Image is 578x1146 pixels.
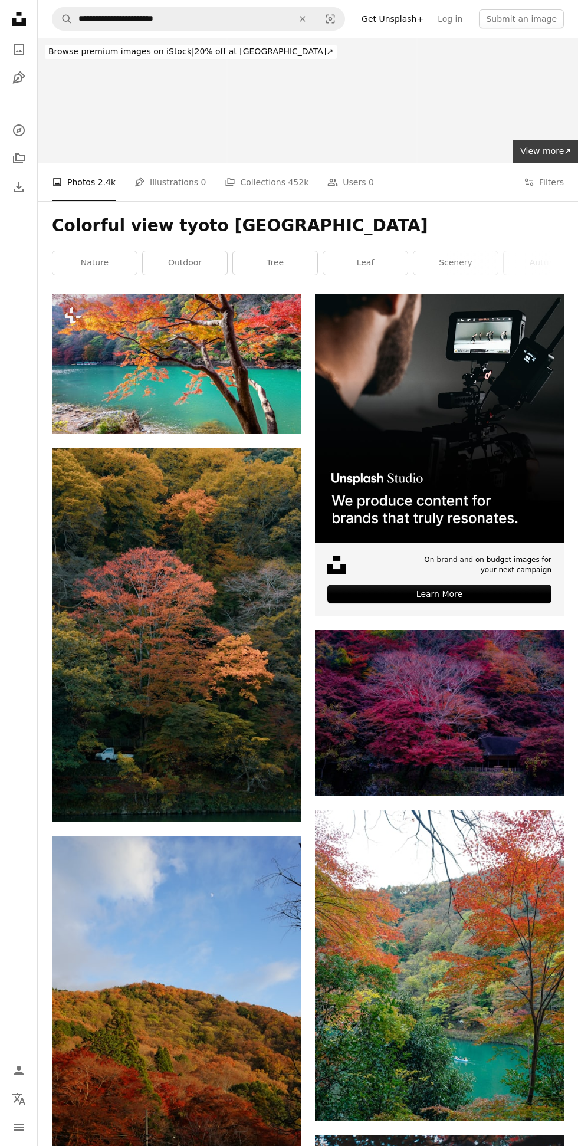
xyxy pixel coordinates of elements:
[524,163,564,201] button: Filters
[225,163,308,201] a: Collections 452k
[520,146,571,156] span: View more ↗
[315,810,564,1121] img: green water and golden leaves
[233,251,317,275] a: tree
[7,175,31,199] a: Download History
[327,556,346,574] img: file-1631678316303-ed18b8b5cb9cimage
[52,251,137,275] a: nature
[316,8,344,30] button: Visual search
[323,251,408,275] a: leaf
[513,140,578,163] a: View more↗
[7,66,31,90] a: Illustrations
[413,251,498,275] a: scenery
[7,147,31,170] a: Collections
[52,215,564,237] h1: Colorful view tyoto [GEOGRAPHIC_DATA]
[431,9,469,28] a: Log in
[143,251,227,275] a: outdoor
[52,7,345,31] form: Find visuals sitewide
[315,294,564,543] img: file-1715652217532-464736461acbimage
[52,8,73,30] button: Search Unsplash
[48,47,333,56] span: 20% off at [GEOGRAPHIC_DATA] ↗
[38,38,344,66] a: Browse premium images on iStock|20% off at [GEOGRAPHIC_DATA]↗
[201,176,206,189] span: 0
[479,9,564,28] button: Submit an image
[369,176,374,189] span: 0
[327,585,551,603] div: Learn More
[327,163,374,201] a: Users 0
[7,119,31,142] a: Explore
[48,47,194,56] span: Browse premium images on iStock |
[7,1115,31,1139] button: Menu
[7,38,31,61] a: Photos
[290,8,316,30] button: Clear
[52,359,301,369] a: Arashiyama in autumn season along the river in Kyoto, Japan.
[134,163,206,201] a: Illustrations 0
[315,960,564,970] a: green water and golden leaves
[52,1017,301,1027] a: Autumn foliage covers a beautiful mountain landscape.
[52,294,301,434] img: Arashiyama in autumn season along the river in Kyoto, Japan.
[315,294,564,616] a: On-brand and on budget images for your next campaignLearn More
[412,555,551,575] span: On-brand and on budget images for your next campaign
[7,1087,31,1111] button: Language
[52,629,301,640] a: a boat floating on top of a lake surrounded by trees
[52,448,301,822] img: a boat floating on top of a lake surrounded by trees
[315,630,564,796] img: a house in the middle of a forest surrounded by trees
[7,1059,31,1082] a: Log in / Sign up
[354,9,431,28] a: Get Unsplash+
[315,707,564,718] a: a house in the middle of a forest surrounded by trees
[288,176,308,189] span: 452k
